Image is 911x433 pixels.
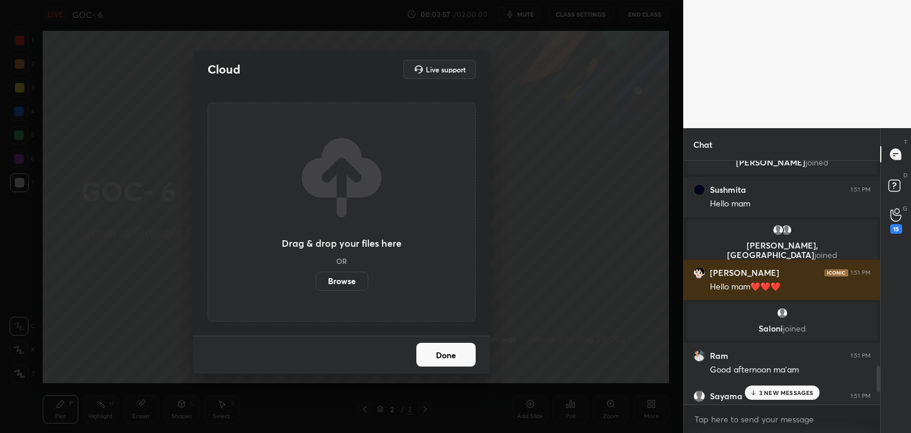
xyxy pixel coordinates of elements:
h5: OR [336,257,347,265]
div: 15 [890,224,902,234]
button: Done [416,343,476,367]
img: 33e4645f80654056bf916663c884f53f.jpg [693,350,705,362]
div: 1:51 PM [851,393,871,400]
div: 1:51 PM [851,269,871,276]
h6: [PERSON_NAME] [710,268,779,278]
div: 1:51 PM [851,352,871,359]
img: iconic-dark.1390631f.png [824,269,848,276]
div: Good afternoon ma'am [710,364,871,376]
p: [PERSON_NAME], [GEOGRAPHIC_DATA] [694,241,870,260]
div: grid [684,161,880,405]
div: Hello mam❤️❤️❤️ [710,281,871,293]
p: T [904,138,907,147]
img: default.png [781,224,792,236]
p: G [903,204,907,213]
h6: Sushmita [710,184,746,195]
p: [PERSON_NAME] [694,158,870,167]
img: 3e8d4a91598545669abb9f0ca6d2c285.jpg [693,267,705,279]
p: D [903,171,907,180]
span: joined [814,249,837,260]
span: joined [783,323,806,334]
img: default.png [693,390,705,402]
h5: Live support [426,66,466,73]
span: joined [805,157,829,168]
p: 3 NEW MESSAGES [759,389,814,396]
img: default.png [776,307,788,319]
p: Saloni [694,324,870,333]
div: 1:51 PM [851,186,871,193]
p: Chat [684,129,722,160]
h2: Cloud [208,62,240,77]
img: 25d73ed9fb5a4d1ebb2c7c7eabbe3524.jpg [693,184,705,196]
h6: Ram [710,351,728,361]
h6: Sayama [710,391,743,402]
div: Hello mam [710,198,871,210]
img: default.png [772,224,784,236]
h3: Drag & drop your files here [282,238,402,248]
